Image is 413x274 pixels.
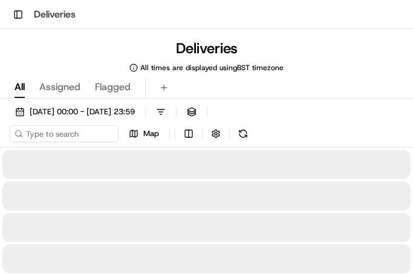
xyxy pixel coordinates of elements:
[143,128,159,139] span: Map
[10,103,140,120] button: [DATE] 00:00 - [DATE] 23:59
[123,125,164,142] button: Map
[34,7,76,22] h1: Deliveries
[235,125,252,142] button: Refresh
[39,80,80,94] span: Assigned
[10,125,119,142] input: Type to search
[15,80,25,94] span: All
[176,39,238,58] h1: Deliveries
[30,106,135,117] span: [DATE] 00:00 - [DATE] 23:59
[140,63,284,73] span: All times are displayed using BST timezone
[95,80,131,94] span: Flagged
